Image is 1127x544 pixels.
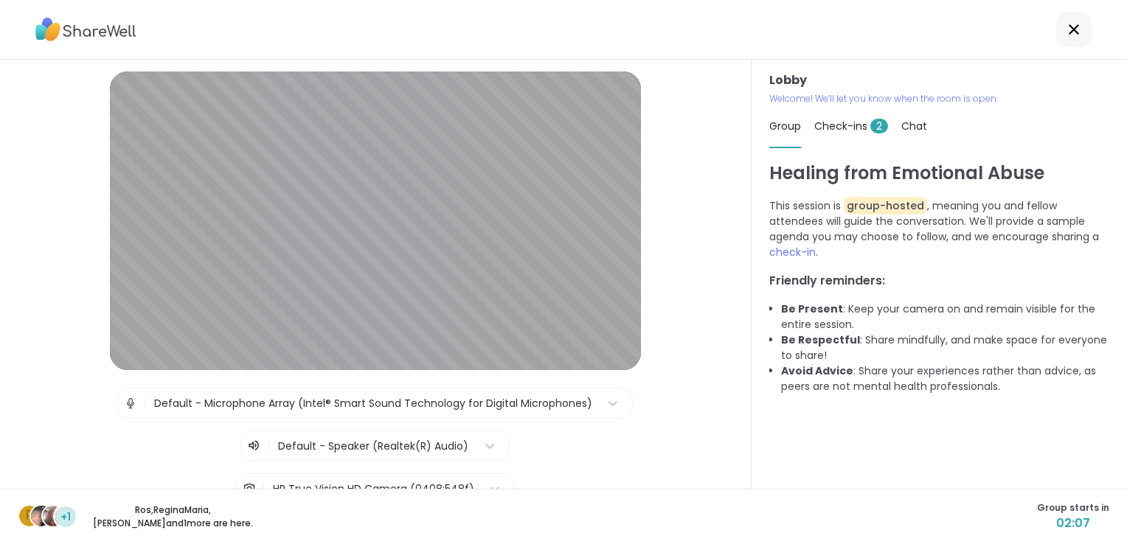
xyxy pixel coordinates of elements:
[781,301,843,316] b: Be Present
[1037,501,1109,515] span: Group starts in
[124,388,137,418] img: Microphone
[26,506,33,526] span: R
[60,509,71,525] span: +1
[781,332,860,347] b: Be Respectful
[844,197,927,215] span: group-hosted
[901,119,927,133] span: Chat
[769,160,1109,186] h1: Healing from Emotional Abuse
[781,301,1109,332] li: : Keep your camera on and remain visible for the entire session.
[769,198,1109,260] p: This session is , meaning you and fellow attendees will guide the conversation. We'll provide a s...
[781,332,1109,363] li: : Share mindfully, and make space for everyone to share!
[769,272,1109,290] h3: Friendly reminders:
[143,388,147,418] span: |
[781,363,853,378] b: Avoid Advice
[90,503,255,530] p: Ros , ReginaMaria , [PERSON_NAME] and 1 more are here.
[267,437,271,455] span: |
[870,119,888,133] span: 2
[769,92,1109,105] p: Welcome! We’ll let you know when the room is open.
[1037,515,1109,532] span: 02:07
[781,363,1109,394] li: : Share your experiences rather than advice, as peers are not mental health professionals.
[814,119,888,133] span: Check-ins
[35,13,136,46] img: ShareWell Logo
[769,72,1109,89] h3: Lobby
[273,481,474,497] div: HP True Vision HD Camera (0408:548f)
[262,474,266,503] span: |
[769,119,801,133] span: Group
[43,506,63,526] img: dodi
[154,396,592,411] div: Default - Microphone Array (Intel® Smart Sound Technology for Digital Microphones)
[31,506,52,526] img: ReginaMaria
[769,245,816,259] span: check-in
[243,474,256,503] img: Camera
